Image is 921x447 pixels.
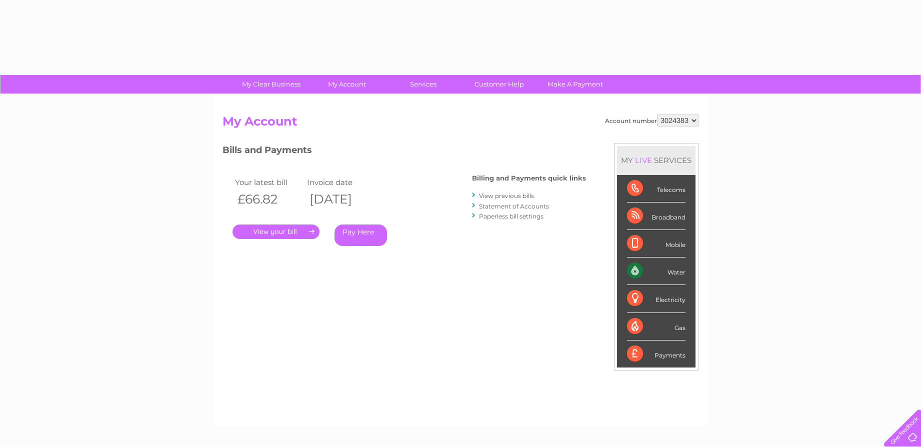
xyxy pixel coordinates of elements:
[334,224,387,246] a: Pay Here
[479,202,549,210] a: Statement of Accounts
[617,146,695,174] div: MY SERVICES
[627,230,685,257] div: Mobile
[627,340,685,367] div: Payments
[479,212,543,220] a: Paperless bill settings
[633,155,654,165] div: LIVE
[230,75,312,93] a: My Clear Business
[627,257,685,285] div: Water
[232,189,304,209] th: £66.82
[232,175,304,189] td: Your latest bill
[479,192,534,199] a: View previous bills
[627,313,685,340] div: Gas
[222,114,698,133] h2: My Account
[627,285,685,312] div: Electricity
[627,175,685,202] div: Telecoms
[304,189,376,209] th: [DATE]
[304,175,376,189] td: Invoice date
[458,75,540,93] a: Customer Help
[605,114,698,126] div: Account number
[472,174,586,182] h4: Billing and Payments quick links
[232,224,319,239] a: .
[306,75,388,93] a: My Account
[222,143,586,160] h3: Bills and Payments
[627,202,685,230] div: Broadband
[382,75,464,93] a: Services
[534,75,616,93] a: Make A Payment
